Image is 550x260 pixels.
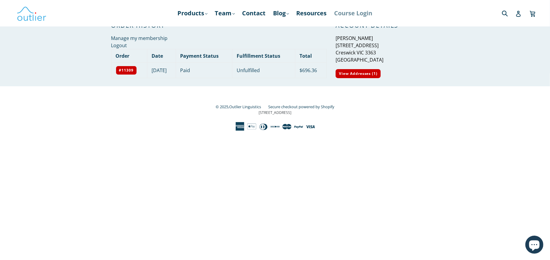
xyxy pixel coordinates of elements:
a: View Addresses (1) [336,69,381,78]
th: Payment Status [176,49,232,63]
p: [STREET_ADDRESS] [111,110,439,115]
a: Course Login [331,8,376,19]
a: Outlier Linguistics [229,104,261,109]
th: Fulfillment Status [232,49,295,63]
td: $696.36 [295,63,326,78]
a: Manage my membership [111,35,168,41]
td: Unfulfilled [232,63,295,78]
a: Team [212,8,238,19]
a: Secure checkout powered by Shopify [268,104,334,109]
h2: Order History [111,22,327,29]
input: Search [500,7,517,19]
th: Order [111,49,147,63]
inbox-online-store-chat: Shopify online store chat [524,236,545,255]
a: Products [175,8,210,19]
a: Blog [270,8,292,19]
a: #11309 [116,66,137,75]
small: © 2025, [216,104,267,109]
a: Contact [239,8,269,19]
p: [PERSON_NAME] [STREET_ADDRESS] Creswick VIC 3363 [GEOGRAPHIC_DATA] [336,35,439,63]
th: Date [147,49,176,63]
a: Resources [293,8,330,19]
a: Logout [111,42,127,49]
td: [DATE] [147,63,176,78]
td: Paid [176,63,232,78]
h2: Account Details [336,22,439,29]
img: Outlier Linguistics [17,5,47,22]
th: Total [295,49,326,63]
